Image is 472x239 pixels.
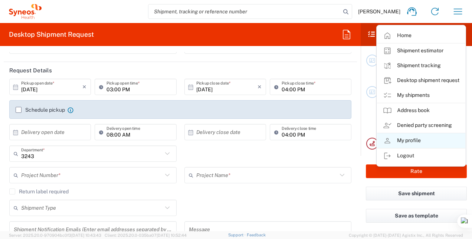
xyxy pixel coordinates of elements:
a: Home [377,28,465,43]
h2: Request Details [9,67,52,74]
button: Save shipment [366,187,467,200]
input: Shipment, tracking or reference number [148,4,341,19]
a: My profile [377,133,465,148]
a: My shipments [377,88,465,103]
a: Desktop shipment request [377,73,465,88]
span: [DATE] 10:52:44 [157,233,187,238]
a: Shipment tracking [377,58,465,73]
i: × [82,81,86,93]
button: Save as template [366,209,467,223]
span: Server: 2025.20.0-970904bc0f3 [9,233,101,238]
button: Rate [366,164,467,178]
label: Return label required [9,189,69,194]
span: [DATE] 10:43:43 [71,233,101,238]
span: Client: 2025.20.0-035ba07 [105,233,187,238]
h2: Shipment Checklist [367,30,442,39]
a: Feedback [247,233,266,237]
h2: Desktop Shipment Request [9,30,94,39]
a: Support [228,233,247,237]
span: [PERSON_NAME] [358,8,400,15]
a: Address book [377,103,465,118]
a: Shipment estimator [377,43,465,58]
a: Denied party screening [377,118,465,133]
label: Schedule pickup [16,107,65,113]
a: Logout [377,148,465,163]
span: Copyright © [DATE]-[DATE] Agistix Inc., All Rights Reserved [349,232,463,239]
i: × [258,81,262,93]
